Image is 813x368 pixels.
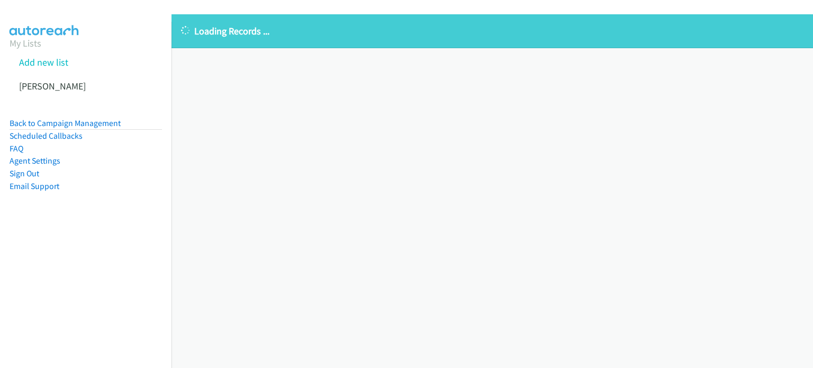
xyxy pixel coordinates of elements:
p: Loading Records ... [181,24,803,38]
a: My Lists [10,37,41,49]
a: Sign Out [10,168,39,178]
a: Agent Settings [10,156,60,166]
a: FAQ [10,143,23,154]
a: Add new list [19,56,68,68]
a: Back to Campaign Management [10,118,121,128]
a: [PERSON_NAME] [19,80,86,92]
a: Email Support [10,181,59,191]
a: Scheduled Callbacks [10,131,83,141]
